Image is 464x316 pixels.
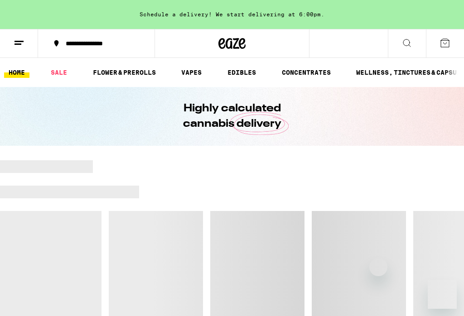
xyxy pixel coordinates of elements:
a: CONCENTRATES [277,67,335,78]
a: EDIBLES [223,67,261,78]
a: SALE [46,67,72,78]
iframe: Button to launch messaging window [428,280,457,309]
a: FLOWER & PREROLLS [88,67,160,78]
a: VAPES [177,67,206,78]
iframe: Close message [369,258,387,276]
h1: Highly calculated cannabis delivery [157,101,307,132]
a: HOME [4,67,29,78]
